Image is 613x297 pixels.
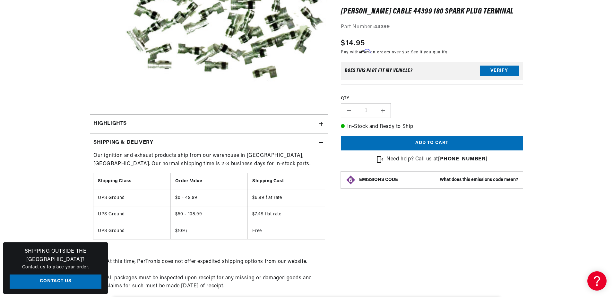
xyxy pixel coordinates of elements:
[480,66,519,76] button: Verify
[411,51,447,55] a: See if you qualify - Learn more about Affirm Financing (opens in modal)
[93,139,153,147] h2: Shipping & Delivery
[440,177,518,182] strong: What does this emissions code mean?
[93,206,170,223] td: UPS Ground
[170,206,247,223] td: $50 - 108.99
[170,190,247,206] td: $0 - 49.99
[98,179,131,184] strong: Shipping Class
[341,23,523,32] div: Part Number:
[386,155,488,164] p: Need help? Call us at
[359,177,518,183] button: EMISSIONS CODEWhat does this emissions code mean?
[248,190,325,206] td: $6.99 flat rate
[341,50,447,56] p: Pay with on orders over $35.
[341,38,365,50] span: $14.95
[93,153,310,166] span: Our ignition and exhaust products ship from our warehouse in [GEOGRAPHIC_DATA], [GEOGRAPHIC_DATA]...
[93,120,127,128] h2: Highlights
[106,275,312,289] span: All packages must be inspected upon receipt for any missing or damaged goods and claims for such ...
[359,49,370,54] span: Affirm
[345,68,412,73] div: Does This part fit My vehicle?
[90,133,328,152] summary: Shipping & Delivery
[374,24,390,30] strong: 44399
[175,179,203,184] strong: Order Value
[248,206,325,223] td: $7.49 flat rate
[93,190,170,206] td: UPS Ground
[252,179,284,184] strong: Shipping Cost
[248,223,325,239] td: Free
[93,223,170,239] td: UPS Ground
[10,248,101,264] h3: Shipping Outside the [GEOGRAPHIC_DATA]?
[346,175,356,185] img: Emissions code
[90,114,328,133] summary: Highlights
[10,264,101,271] p: Contact us to place your order.
[438,157,488,162] a: [PHONE_NUMBER]
[341,9,523,15] h1: [PERSON_NAME] Cable 44399 180 Spark Plug Terminal
[10,274,101,289] a: Contact Us
[170,223,247,239] td: $109+
[106,259,307,264] span: At this time, PerTronix does not offer expedited shipping options from our website.
[341,96,523,101] label: QTY
[341,123,523,131] p: In-Stock and Ready to Ship
[359,177,398,182] strong: EMISSIONS CODE
[341,136,523,151] button: Add to cart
